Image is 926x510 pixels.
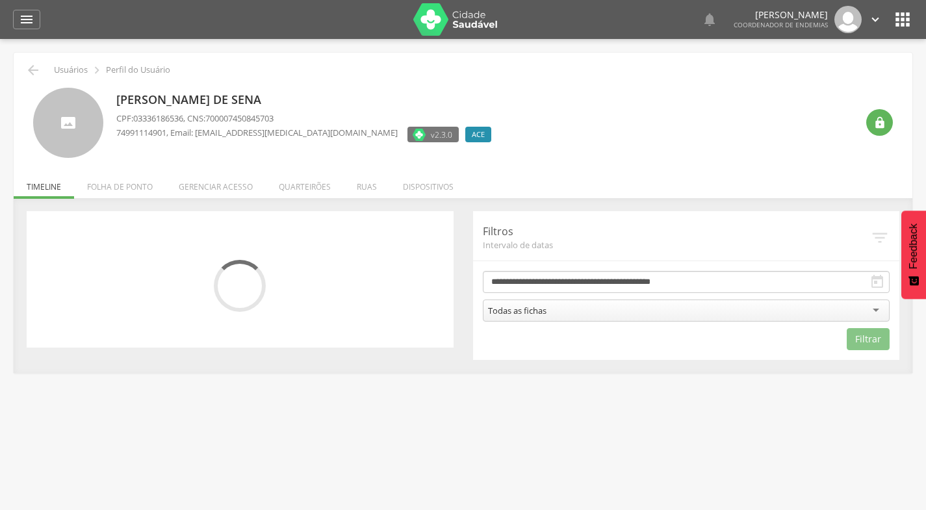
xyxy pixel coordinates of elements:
[431,128,452,141] span: v2.3.0
[133,112,183,124] span: 03336186536
[116,127,398,139] p: , Email: [EMAIL_ADDRESS][MEDICAL_DATA][DOMAIN_NAME]
[390,168,467,199] li: Dispositivos
[702,6,717,33] a: 
[892,9,913,30] i: 
[488,305,547,316] div: Todas as fichas
[74,168,166,199] li: Folha de ponto
[734,10,828,19] p: [PERSON_NAME]
[13,10,40,29] a: 
[483,224,871,239] p: Filtros
[116,92,498,108] p: [PERSON_NAME] de Sena
[868,6,882,33] a: 
[734,20,828,29] span: Coordenador de Endemias
[344,168,390,199] li: Ruas
[116,112,498,125] p: CPF: , CNS:
[25,62,41,78] i: Voltar
[472,129,485,140] span: ACE
[870,228,890,248] i: 
[19,12,34,27] i: 
[166,168,266,199] li: Gerenciar acesso
[908,223,920,269] span: Feedback
[901,210,926,299] button: Feedback - Mostrar pesquisa
[90,63,104,77] i: 
[869,274,885,290] i: 
[54,65,88,75] p: Usuários
[483,239,871,251] span: Intervalo de datas
[205,112,274,124] span: 700007450845703
[866,109,893,136] div: Resetar senha
[266,168,344,199] li: Quarteirões
[106,65,170,75] p: Perfil do Usuário
[116,127,166,138] span: 74991114901
[873,116,886,129] i: 
[702,12,717,27] i: 
[407,127,459,142] label: Versão do aplicativo
[868,12,882,27] i: 
[847,328,890,350] button: Filtrar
